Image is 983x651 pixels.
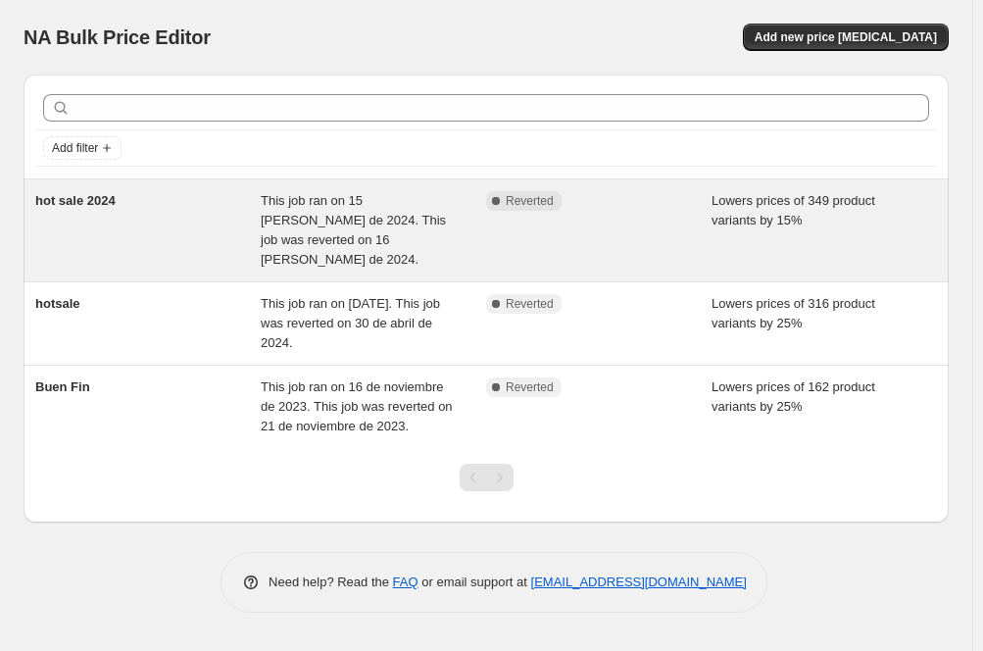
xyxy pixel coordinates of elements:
span: Lowers prices of 316 product variants by 25% [712,296,875,330]
span: Lowers prices of 162 product variants by 25% [712,379,875,414]
span: NA Bulk Price Editor [24,26,211,48]
span: Buen Fin [35,379,90,394]
span: Add filter [52,140,98,156]
span: hotsale [35,296,80,311]
span: Reverted [506,296,554,312]
span: Lowers prices of 349 product variants by 15% [712,193,875,227]
button: Add new price [MEDICAL_DATA] [743,24,949,51]
span: This job ran on 16 de noviembre de 2023. This job was reverted on 21 de noviembre de 2023. [261,379,453,433]
button: Add filter [43,136,122,160]
span: This job ran on [DATE]. This job was reverted on 30 de abril de 2024. [261,296,440,350]
span: or email support at [418,575,531,589]
span: hot sale 2024 [35,193,116,208]
nav: Pagination [460,464,514,491]
span: This job ran on 15 [PERSON_NAME] de 2024. This job was reverted on 16 [PERSON_NAME] de 2024. [261,193,446,267]
span: Add new price [MEDICAL_DATA] [755,29,937,45]
span: Need help? Read the [269,575,393,589]
a: [EMAIL_ADDRESS][DOMAIN_NAME] [531,575,747,589]
span: Reverted [506,379,554,395]
a: FAQ [393,575,418,589]
span: Reverted [506,193,554,209]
